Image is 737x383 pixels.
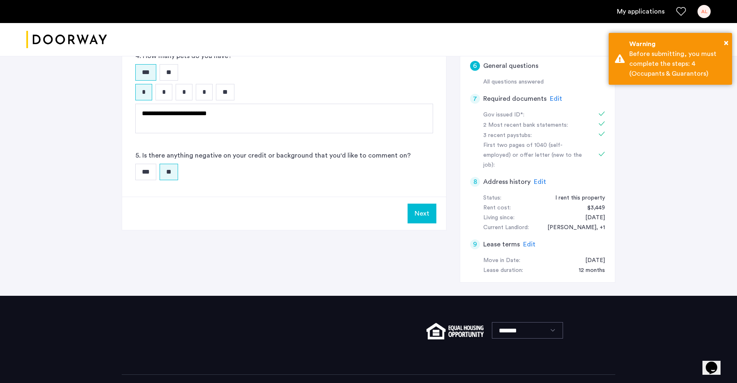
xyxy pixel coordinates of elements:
label: 5. Is there anything negative on your credit or background that you'd like to comment on? [135,151,411,160]
img: equal-housing.png [426,323,484,339]
div: 9 [470,239,480,249]
div: Move in Date: [483,256,520,266]
h5: Required documents [483,94,547,104]
div: Before submitting, you must complete the steps: 4 (Occupants & Guarantors) [629,49,726,79]
div: Herman [539,223,605,233]
a: Favorites [676,7,686,16]
span: Edit [523,241,535,248]
a: My application [617,7,665,16]
div: Current Landlord: [483,223,529,233]
span: , +1 [596,225,605,230]
div: Status: [483,193,501,203]
img: logo [26,24,107,55]
div: Lease duration: [483,266,523,276]
div: Living since: [483,213,515,223]
div: All questions answered [483,77,605,87]
div: 7 [470,94,480,104]
div: First two pages of 1040 (self-employed) or offer letter (new to the job): [483,141,587,170]
h5: Address history [483,177,531,187]
div: 3 recent paystubs: [483,131,587,141]
select: Language select [492,322,563,339]
button: Next [408,204,436,223]
iframe: chat widget [702,350,729,375]
a: Cazamio logo [26,24,107,55]
button: Close [724,37,728,49]
div: $3,449 [579,203,605,213]
div: I rent this property [547,193,605,203]
div: 10/31/2023 [577,213,605,223]
span: Edit [550,95,562,102]
div: 11/01/2025 [577,256,605,266]
div: Gov issued ID*: [483,110,587,120]
h5: Lease terms [483,239,520,249]
span: Edit [534,179,546,185]
div: 2 Most recent bank statements: [483,121,587,130]
div: Rent cost: [483,203,511,213]
div: 12 months [570,266,605,276]
span: × [724,39,728,47]
div: 6 [470,61,480,71]
div: AL [698,5,711,18]
h5: General questions [483,61,538,71]
div: 8 [470,177,480,187]
div: Warning [629,39,726,49]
